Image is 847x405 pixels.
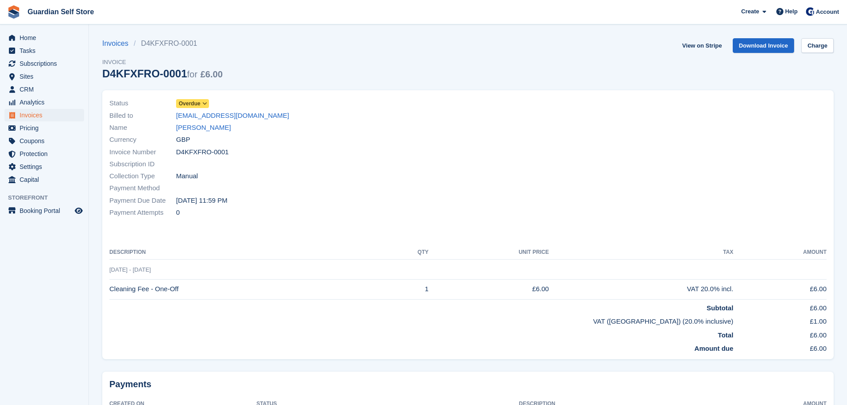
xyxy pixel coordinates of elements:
[4,83,84,96] a: menu
[4,109,84,121] a: menu
[801,38,834,53] a: Charge
[4,32,84,44] a: menu
[4,205,84,217] a: menu
[8,193,88,202] span: Storefront
[176,98,209,108] a: Overdue
[102,38,134,49] a: Invoices
[176,123,231,133] a: [PERSON_NAME]
[109,98,176,108] span: Status
[733,327,827,341] td: £6.00
[20,70,73,83] span: Sites
[4,122,84,134] a: menu
[102,58,223,67] span: Invoice
[707,304,733,312] strong: Subtotal
[733,279,827,299] td: £6.00
[733,299,827,313] td: £6.00
[109,379,827,390] h2: Payments
[429,279,549,299] td: £6.00
[20,44,73,57] span: Tasks
[4,160,84,173] a: menu
[20,96,73,108] span: Analytics
[549,284,733,294] div: VAT 20.0% incl.
[816,8,839,16] span: Account
[429,245,549,260] th: Unit Price
[20,83,73,96] span: CRM
[549,245,733,260] th: Tax
[109,279,385,299] td: Cleaning Fee - One-Off
[385,279,429,299] td: 1
[733,245,827,260] th: Amount
[806,7,815,16] img: Tom Scott
[385,245,429,260] th: QTY
[109,171,176,181] span: Collection Type
[718,331,734,339] strong: Total
[176,135,190,145] span: GBP
[4,135,84,147] a: menu
[4,70,84,83] a: menu
[109,111,176,121] span: Billed to
[733,313,827,327] td: £1.00
[20,148,73,160] span: Protection
[24,4,97,19] a: Guardian Self Store
[694,345,734,352] strong: Amount due
[20,32,73,44] span: Home
[4,44,84,57] a: menu
[20,109,73,121] span: Invoices
[733,38,795,53] a: Download Invoice
[73,205,84,216] a: Preview store
[109,123,176,133] span: Name
[176,111,289,121] a: [EMAIL_ADDRESS][DOMAIN_NAME]
[4,96,84,108] a: menu
[109,196,176,206] span: Payment Due Date
[4,173,84,186] a: menu
[179,100,201,108] span: Overdue
[201,69,223,79] span: £6.00
[4,57,84,70] a: menu
[109,183,176,193] span: Payment Method
[109,159,176,169] span: Subscription ID
[4,148,84,160] a: menu
[109,135,176,145] span: Currency
[187,69,197,79] span: for
[733,340,827,354] td: £6.00
[20,122,73,134] span: Pricing
[102,38,223,49] nav: breadcrumbs
[176,171,198,181] span: Manual
[678,38,725,53] a: View on Stripe
[109,313,733,327] td: VAT ([GEOGRAPHIC_DATA]) (20.0% inclusive)
[176,147,229,157] span: D4KFXFRO-0001
[102,68,223,80] div: D4KFXFRO-0001
[109,147,176,157] span: Invoice Number
[109,266,151,273] span: [DATE] - [DATE]
[741,7,759,16] span: Create
[109,245,385,260] th: Description
[20,205,73,217] span: Booking Portal
[109,208,176,218] span: Payment Attempts
[20,135,73,147] span: Coupons
[785,7,798,16] span: Help
[20,160,73,173] span: Settings
[176,208,180,218] span: 0
[20,57,73,70] span: Subscriptions
[20,173,73,186] span: Capital
[176,196,228,206] time: 2025-09-27 22:59:59 UTC
[7,5,20,19] img: stora-icon-8386f47178a22dfd0bd8f6a31ec36ba5ce8667c1dd55bd0f319d3a0aa187defe.svg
